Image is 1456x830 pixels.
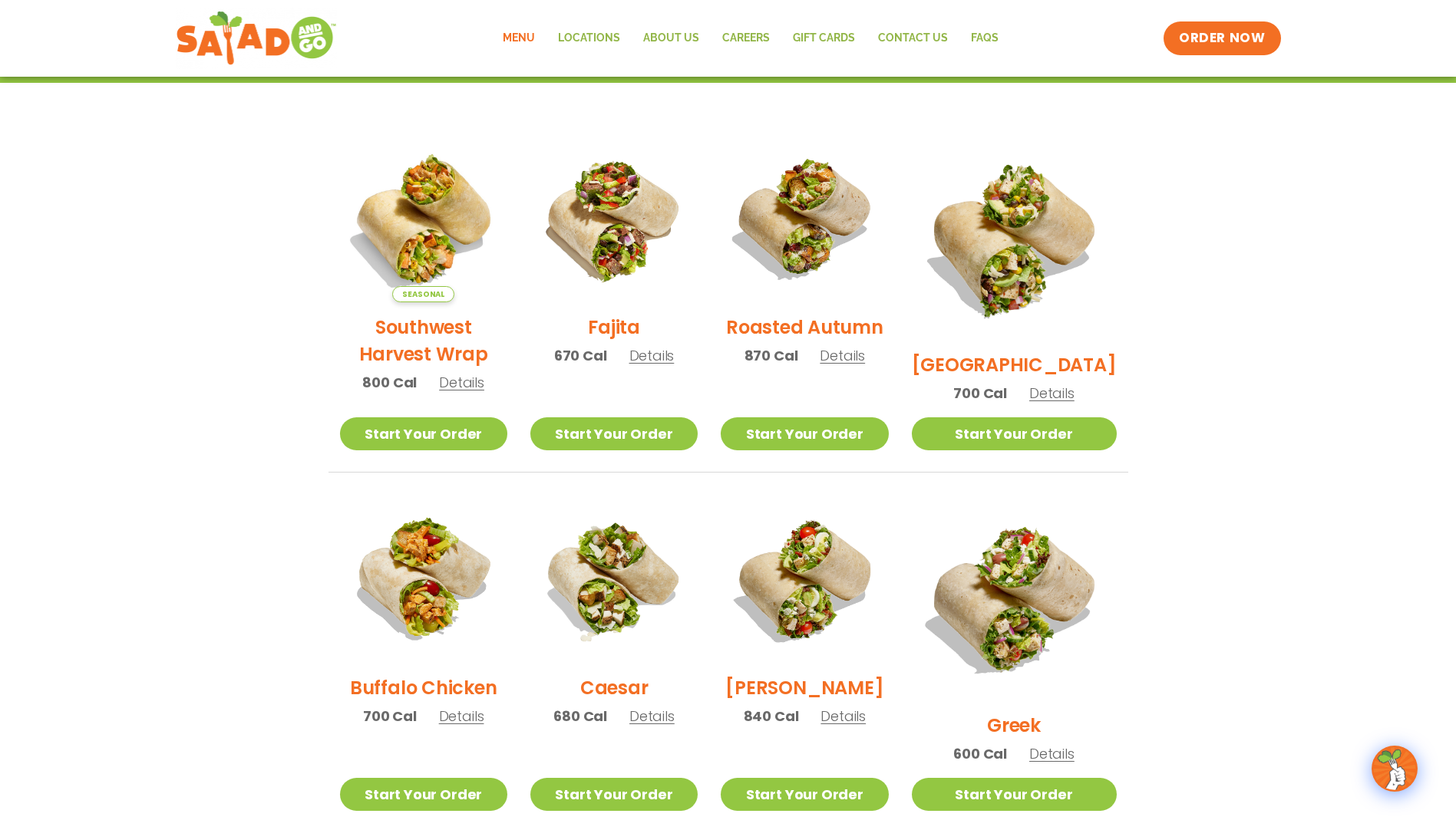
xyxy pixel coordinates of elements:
span: 670 Cal [554,345,607,366]
img: Product photo for Greek Wrap [912,496,1117,700]
a: Start Your Order [721,778,888,811]
img: Product photo for Southwest Harvest Wrap [340,135,507,302]
a: Start Your Order [340,778,507,811]
span: 700 Cal [953,383,1007,403]
h2: Roasted Autumn [726,314,883,341]
img: wpChatIcon [1373,747,1416,790]
a: Start Your Order [912,417,1117,450]
span: Details [629,346,675,365]
a: GIFT CARDS [781,21,867,56]
h2: Buffalo Chicken [350,674,497,701]
span: Details [439,373,484,392]
img: Product photo for Caesar Wrap [530,496,698,663]
span: Details [1029,744,1075,763]
span: Details [629,706,675,726]
h2: Caesar [580,674,649,701]
span: 700 Cal [363,706,417,726]
img: Product photo for Buffalo Chicken Wrap [340,496,507,663]
h2: [GEOGRAPHIC_DATA] [912,351,1117,378]
a: Careers [711,21,781,56]
h2: Fajita [588,314,640,341]
span: 870 Cal [745,345,798,366]
nav: Menu [491,21,1010,56]
h2: [PERSON_NAME] [725,674,883,701]
a: Contact Us [867,21,959,56]
img: Product photo for Cobb Wrap [721,496,888,663]
span: 800 Cal [362,372,417,393]
a: Start Your Order [530,417,698,450]
img: Product photo for Fajita Wrap [530,135,698,302]
a: ORDER NOW [1164,21,1280,55]
span: ORDER NOW [1179,29,1265,48]
a: Start Your Order [721,417,888,450]
a: About Us [632,21,711,56]
img: new-SAG-logo-768×292 [176,8,338,69]
span: 600 Cal [953,743,1007,764]
a: FAQs [959,21,1010,56]
span: 680 Cal [553,706,607,726]
img: Product photo for BBQ Ranch Wrap [912,135,1117,340]
span: Seasonal [392,286,454,302]
span: Details [820,706,866,726]
span: Details [439,706,484,726]
a: Start Your Order [912,778,1117,811]
span: Details [1029,384,1075,403]
img: Product photo for Roasted Autumn Wrap [721,135,888,302]
span: 840 Cal [744,706,799,726]
a: Locations [546,21,632,56]
a: Start Your Order [530,778,698,811]
a: Start Your Order [340,417,507,450]
h2: Greek [987,712,1041,739]
h2: Southwest Harvest Wrap [340,314,507,367]
a: Menu [491,21,546,56]
span: Details [820,346,865,365]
